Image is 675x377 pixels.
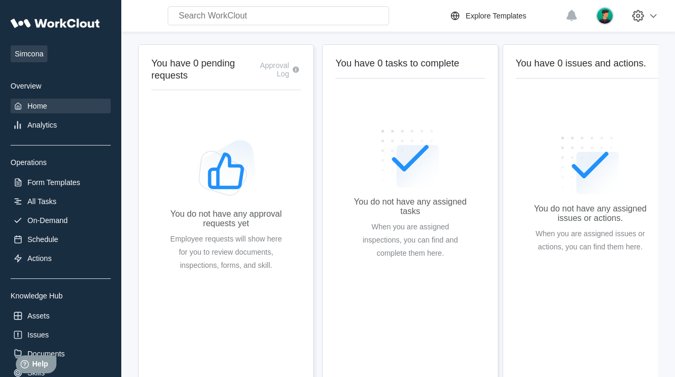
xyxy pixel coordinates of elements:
[352,220,468,260] div: When you are assigned inspections, you can find and complete them here.
[11,327,111,342] a: Issues
[596,7,614,25] img: user.png
[27,235,58,244] div: Schedule
[533,227,648,254] div: When you are assigned issues or actions, you can find them here.
[11,45,47,62] span: Simcona
[352,197,468,216] div: You do not have any assigned tasks
[168,209,284,228] div: You do not have any approval requests yet
[27,331,49,339] div: Issues
[27,178,80,187] div: Form Templates
[168,233,284,272] div: Employee requests will show here for you to review documents, inspections, forms, and skill.
[11,194,111,209] a: All Tasks
[11,158,111,167] div: Operations
[27,121,57,129] div: Analytics
[11,232,111,247] a: Schedule
[11,213,111,228] a: On-Demand
[11,292,111,300] div: Knowledge Hub
[11,251,111,266] a: Actions
[335,57,485,70] h2: You have 0 tasks to complete
[11,99,111,113] a: Home
[27,102,47,110] div: Home
[11,175,111,190] a: Form Templates
[449,9,560,22] a: Explore Templates
[11,346,111,361] a: Documents
[516,57,665,70] h2: You have 0 issues and actions.
[11,82,111,90] div: Overview
[253,61,289,78] div: Approval Log
[27,197,56,206] div: All Tasks
[151,57,253,81] h2: You have 0 pending requests
[27,254,52,263] div: Actions
[533,204,648,223] div: You do not have any assigned issues or actions.
[27,216,67,225] div: On-Demand
[27,312,50,320] div: Assets
[168,6,389,25] input: Search WorkClout
[11,118,111,132] a: Analytics
[27,350,65,358] div: Documents
[466,12,526,20] div: Explore Templates
[11,308,111,323] a: Assets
